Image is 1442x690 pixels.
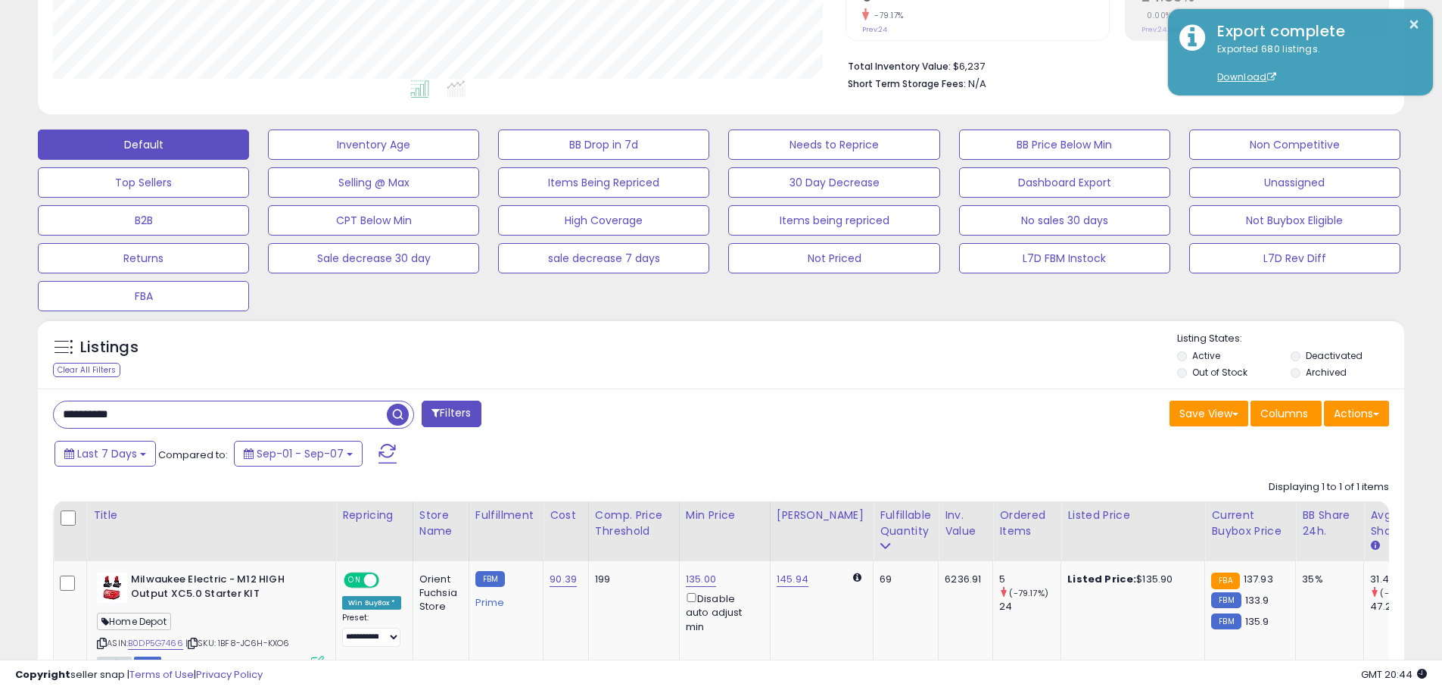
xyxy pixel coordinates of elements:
span: 133.9 [1245,593,1269,607]
div: 6236.91 [945,573,981,586]
button: Dashboard Export [959,167,1170,198]
span: ON [345,574,364,587]
small: -79.17% [869,10,904,21]
img: 41QiuhKpMyL._SL40_.jpg [97,573,127,603]
button: Save View [1169,401,1248,426]
h5: Listings [80,337,139,358]
div: Repricing [342,507,406,523]
label: Archived [1306,366,1347,379]
div: 47.29% [1370,600,1431,614]
span: Columns [1260,406,1308,421]
small: FBM [1211,592,1241,608]
div: Inv. value [945,507,986,539]
div: Preset: [342,613,401,647]
small: (-33.54%) [1380,587,1422,599]
div: Comp. Price Threshold [595,507,673,539]
span: 137.93 [1244,572,1273,586]
button: Non Competitive [1189,130,1400,160]
div: 69 [880,573,927,586]
small: Prev: 24 [862,25,887,34]
button: No sales 30 days [959,205,1170,236]
div: Displaying 1 to 1 of 1 items [1269,480,1389,495]
small: Avg BB Share. [1370,539,1379,553]
span: FBM [134,657,161,670]
span: | SKU: 1BF8-JC6H-KXO6 [185,637,290,649]
b: Listed Price: [1067,572,1136,586]
small: FBA [1211,573,1239,589]
small: FBM [1211,614,1241,629]
span: 2025-09-15 20:44 GMT [1361,667,1427,682]
div: Title [93,507,329,523]
div: [PERSON_NAME] [777,507,867,523]
button: Top Sellers [38,167,249,198]
span: Home Depot [97,613,171,630]
div: Fulfillable Quantity [880,507,932,539]
button: Inventory Age [268,130,479,160]
li: $6,237 [848,56,1378,74]
div: seller snap | | [15,668,263,682]
button: L7D FBM Instock [959,243,1170,273]
button: B2B [38,205,249,236]
a: 90.39 [550,572,577,587]
span: All listings currently available for purchase on Amazon [97,657,132,670]
div: Win BuyBox * [342,596,401,610]
button: Unassigned [1189,167,1400,198]
span: Last 7 Days [77,446,137,461]
button: Sep-01 - Sep-07 [234,441,363,467]
button: Filters [422,401,481,427]
button: Actions [1324,401,1389,426]
div: Current Buybox Price [1211,507,1289,539]
a: Download [1217,70,1276,83]
div: Cost [550,507,582,523]
button: Default [38,130,249,160]
a: B0DP5G7466 [128,637,183,650]
button: Selling @ Max [268,167,479,198]
small: Prev: 24.83% [1141,25,1181,34]
b: Milwaukee Electric - M12 HIGH Output XC5.0 Starter KIT [131,573,315,604]
span: N/A [968,76,986,91]
label: Out of Stock [1192,366,1247,379]
b: Short Term Storage Fees: [848,77,966,90]
button: CPT Below Min [268,205,479,236]
div: $135.90 [1067,573,1193,586]
div: BB Share 24h. [1302,507,1357,539]
span: Compared to: [158,448,228,462]
small: (-79.17%) [1009,587,1048,599]
button: Items being repriced [728,205,939,236]
button: sale decrease 7 days [498,243,709,273]
button: × [1408,15,1420,34]
button: FBA [38,281,249,311]
a: 135.00 [686,572,716,587]
p: Listing States: [1177,332,1404,346]
label: Deactivated [1306,349,1363,362]
button: Returns [38,243,249,273]
div: Fulfillment [475,507,537,523]
div: Listed Price [1067,507,1198,523]
div: Store Name [419,507,462,539]
span: 135.9 [1245,614,1269,629]
div: Avg BB Share [1370,507,1425,539]
button: BB Price Below Min [959,130,1170,160]
a: 145.94 [777,572,808,587]
div: Ordered Items [999,507,1054,539]
div: Orient Fuchsia Store [419,573,457,614]
button: Items Being Repriced [498,167,709,198]
strong: Copyright [15,667,70,682]
div: Export complete [1206,20,1422,42]
button: High Coverage [498,205,709,236]
div: 31.43% [1370,573,1431,586]
button: Not Priced [728,243,939,273]
button: Last 7 Days [55,441,156,467]
div: 199 [595,573,668,586]
div: Clear All Filters [53,363,120,377]
button: Not Buybox Eligible [1189,205,1400,236]
button: Columns [1250,401,1322,426]
small: 0.00% [1141,10,1172,21]
a: Privacy Policy [196,667,263,682]
button: Sale decrease 30 day [268,243,479,273]
div: Exported 680 listings. [1206,42,1422,85]
div: 5 [999,573,1060,586]
button: BB Drop in 7d [498,130,709,160]
button: Needs to Reprice [728,130,939,160]
button: L7D Rev Diff [1189,243,1400,273]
